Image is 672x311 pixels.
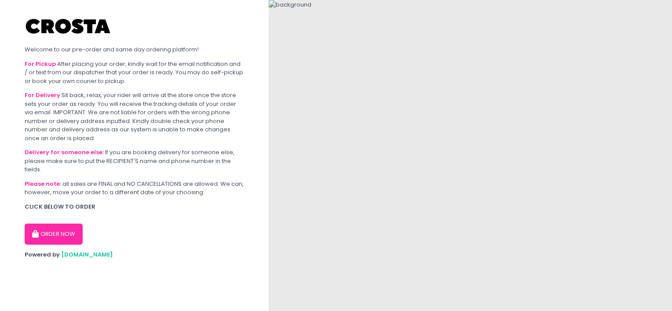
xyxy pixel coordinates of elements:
a: [DOMAIN_NAME] [61,250,113,259]
div: Powered by [25,250,244,259]
button: ORDER NOW [25,224,83,245]
b: Delivery for someone else: [25,148,104,156]
b: Please note: [25,180,61,188]
div: Welcome to our pre-order and same day ordering platform! [25,45,244,54]
div: If you are booking delivery for someone else, please make sure to put the RECIPIENT'S name and ph... [25,148,244,174]
div: CLICK BELOW TO ORDER [25,203,244,211]
div: Sit back, relax, your rider will arrive at the store once the store sets your order as ready. You... [25,91,244,142]
div: After placing your order, kindly wait for the email notification and / or text from our dispatche... [25,60,244,86]
div: all sales are FINAL and NO CANCELLATIONS are allowed. We can, however, move your order to a diffe... [25,180,244,197]
b: For Delivery [25,91,60,99]
img: background [269,0,311,9]
b: For Pickup [25,60,56,68]
img: Crosta Pizzeria [25,13,113,40]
